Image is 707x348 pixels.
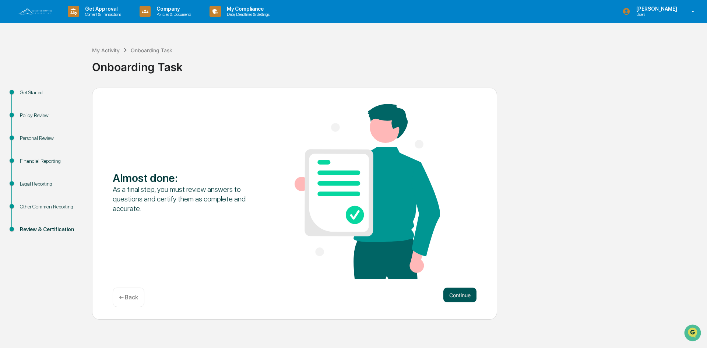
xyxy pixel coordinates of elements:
div: Personal Review [20,134,80,142]
div: Start new chat [25,56,121,64]
iframe: Open customer support [683,324,703,344]
div: 🗄️ [53,94,59,99]
a: Powered byPylon [52,124,89,130]
p: Policies & Documents [151,12,195,17]
span: Pylon [73,125,89,130]
img: logo [18,7,53,15]
div: Review & Certification [20,226,80,233]
a: 🔎Data Lookup [4,104,49,117]
div: We're available if you need us! [25,64,93,70]
div: Onboarding Task [131,47,172,53]
a: 🗄️Attestations [50,90,94,103]
span: Data Lookup [15,107,46,114]
div: My Activity [92,47,120,53]
p: [PERSON_NAME] [630,6,681,12]
div: Get Started [20,89,80,96]
img: Almost done [295,104,440,279]
p: Get Approval [79,6,125,12]
div: Onboarding Task [92,55,703,74]
p: Company [151,6,195,12]
a: 🖐️Preclearance [4,90,50,103]
div: As a final step, you must review answers to questions and certify them as complete and accurate. [113,184,258,213]
span: Attestations [61,93,91,100]
p: My Compliance [221,6,273,12]
p: Data, Deadlines & Settings [221,12,273,17]
p: Content & Transactions [79,12,125,17]
div: Other Common Reporting [20,203,80,211]
button: Continue [443,288,476,302]
div: 🔎 [7,108,13,113]
div: Legal Reporting [20,180,80,188]
div: 🖐️ [7,94,13,99]
p: How can we help? [7,15,134,27]
img: 1746055101610-c473b297-6a78-478c-a979-82029cc54cd1 [7,56,21,70]
div: Almost done : [113,171,258,184]
button: Start new chat [125,59,134,67]
span: Preclearance [15,93,48,100]
div: Financial Reporting [20,157,80,165]
p: ← Back [119,294,138,301]
div: Policy Review [20,112,80,119]
p: Users [630,12,681,17]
